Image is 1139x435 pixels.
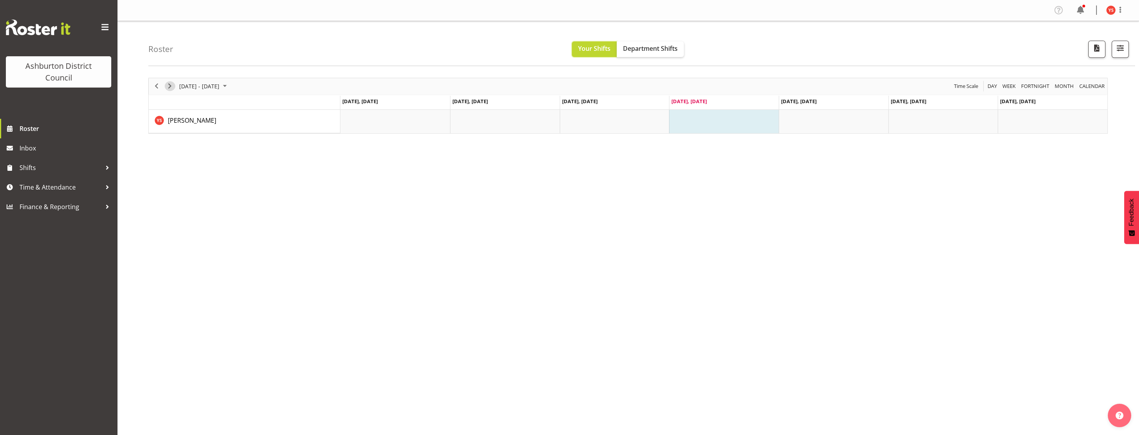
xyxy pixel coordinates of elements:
[1112,41,1129,58] button: Filter Shifts
[617,41,684,57] button: Department Shifts
[987,81,998,91] span: Day
[986,81,998,91] button: Timeline Day
[165,81,175,91] button: Next
[20,123,113,134] span: Roster
[452,98,488,105] span: [DATE], [DATE]
[148,78,1108,134] div: Timeline Week of October 2, 2025
[578,44,610,53] span: Your Shifts
[178,81,230,91] button: October 2025
[953,81,980,91] button: Time Scale
[953,81,979,91] span: Time Scale
[781,98,817,105] span: [DATE], [DATE]
[178,81,220,91] span: [DATE] - [DATE]
[148,45,173,54] h4: Roster
[20,201,101,213] span: Finance & Reporting
[176,78,231,95] div: Sep 29 - Oct 05, 2025
[20,142,113,154] span: Inbox
[14,60,103,84] div: Ashburton District Council
[168,116,216,125] a: [PERSON_NAME]
[1106,5,1116,15] img: yashar-sholehpak11506.jpg
[1128,199,1135,226] span: Feedback
[1124,191,1139,244] button: Feedback - Show survey
[340,110,1107,133] table: Timeline Week of October 2, 2025
[1001,81,1017,91] button: Timeline Week
[891,98,926,105] span: [DATE], [DATE]
[1116,412,1123,419] img: help-xxl-2.png
[1020,81,1050,91] span: Fortnight
[342,98,378,105] span: [DATE], [DATE]
[163,78,176,95] div: next period
[1054,81,1075,91] span: Month
[1078,81,1105,91] span: calendar
[1002,81,1016,91] span: Week
[151,81,162,91] button: Previous
[1000,98,1036,105] span: [DATE], [DATE]
[562,98,598,105] span: [DATE], [DATE]
[572,41,617,57] button: Your Shifts
[20,181,101,193] span: Time & Attendance
[20,162,101,174] span: Shifts
[6,20,70,35] img: Rosterit website logo
[1078,81,1106,91] button: Month
[623,44,678,53] span: Department Shifts
[1088,41,1105,58] button: Download a PDF of the roster according to the set date range.
[1054,81,1075,91] button: Timeline Month
[1020,81,1051,91] button: Fortnight
[149,110,340,133] td: Yashar Sholehpak resource
[671,98,707,105] span: [DATE], [DATE]
[150,78,163,95] div: previous period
